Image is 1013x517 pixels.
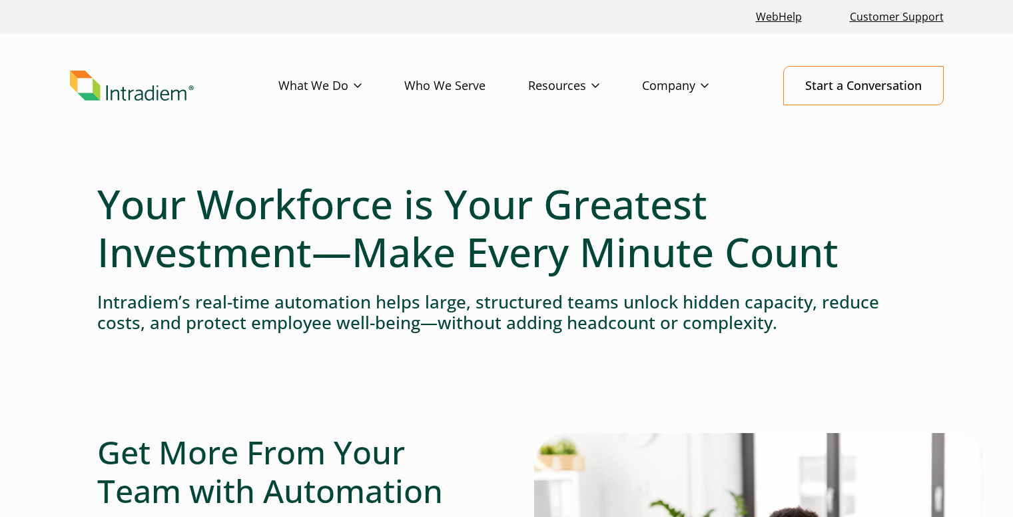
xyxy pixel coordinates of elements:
a: Start a Conversation [783,66,944,105]
a: Customer Support [844,3,949,31]
h2: Get More From Your Team with Automation [97,433,480,510]
a: Link opens in a new window [751,3,807,31]
a: Who We Serve [404,67,528,105]
a: What We Do [278,67,404,105]
img: Intradiem [70,71,194,101]
a: Link to homepage of Intradiem [70,71,278,101]
a: Resources [528,67,642,105]
a: Company [642,67,751,105]
h1: Your Workforce is Your Greatest Investment—Make Every Minute Count [97,180,916,276]
h4: Intradiem’s real-time automation helps large, structured teams unlock hidden capacity, reduce cos... [97,292,916,333]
